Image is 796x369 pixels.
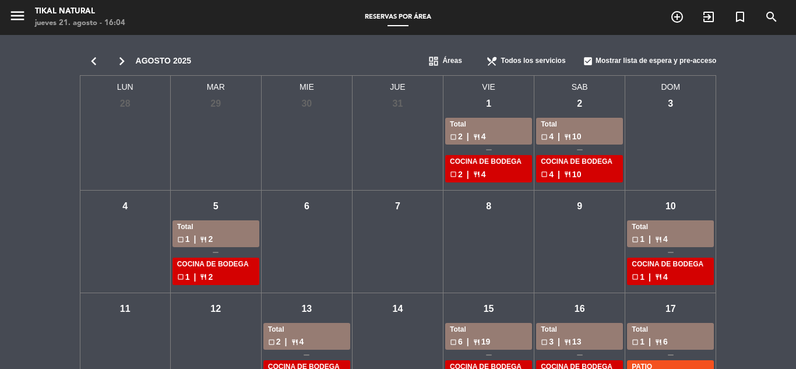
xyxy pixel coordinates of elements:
[541,119,618,131] div: Total
[450,119,527,131] div: Total
[473,171,480,178] span: restaurant
[660,299,681,319] div: 17
[558,168,560,181] span: |
[583,56,593,66] span: check_box
[632,236,639,243] span: check_box_outline_blank
[206,299,226,319] div: 12
[632,233,709,246] div: 1 4
[297,94,317,114] div: 30
[541,171,548,178] span: check_box_outline_blank
[534,76,625,94] span: SAB
[450,156,527,168] div: COCINA DE BODEGA
[702,10,716,24] i: exit_to_app
[200,273,207,280] span: restaurant
[541,130,618,143] div: 4 10
[564,133,571,140] span: restaurant
[285,335,287,349] span: |
[262,76,353,94] span: MIE
[569,299,590,319] div: 16
[177,270,255,284] div: 1 2
[450,130,527,143] div: 2 4
[541,156,618,168] div: COCINA DE BODEGA
[115,94,135,114] div: 28
[450,171,457,178] span: check_box_outline_blank
[194,233,196,246] span: |
[473,339,480,346] span: restaurant
[177,273,184,280] span: check_box_outline_blank
[569,94,590,114] div: 2
[467,130,469,143] span: |
[9,7,26,29] button: menu
[450,133,457,140] span: check_box_outline_blank
[478,299,499,319] div: 15
[388,94,408,114] div: 31
[733,10,747,24] i: turned_in_not
[268,324,346,336] div: Total
[297,196,317,217] div: 6
[206,196,226,217] div: 5
[564,171,571,178] span: restaurant
[177,222,255,233] div: Total
[291,339,298,346] span: restaurant
[115,196,135,217] div: 4
[206,94,226,114] div: 29
[583,50,716,73] div: Mostrar lista de espera y pre-acceso
[632,273,639,280] span: check_box_outline_blank
[541,339,548,346] span: check_box_outline_blank
[194,270,196,284] span: |
[660,196,681,217] div: 10
[177,236,184,243] span: check_box_outline_blank
[115,299,135,319] div: 11
[108,53,136,69] i: chevron_right
[655,339,662,346] span: restaurant
[467,335,469,349] span: |
[632,222,709,233] div: Total
[428,55,439,67] span: dashboard
[80,76,171,94] span: LUN
[297,299,317,319] div: 13
[501,55,565,67] span: Todos los servicios
[625,76,716,94] span: DOM
[177,259,255,270] div: COCINA DE BODEGA
[268,339,275,346] span: check_box_outline_blank
[765,10,779,24] i: search
[450,168,527,181] div: 2 4
[80,53,108,69] i: chevron_left
[136,54,191,68] span: agosto 2025
[9,7,26,24] i: menu
[655,236,662,243] span: restaurant
[649,233,651,246] span: |
[558,130,560,143] span: |
[558,335,560,349] span: |
[541,335,618,349] div: 3 13
[177,233,255,246] div: 1 2
[564,339,571,346] span: restaurant
[655,273,662,280] span: restaurant
[450,324,527,336] div: Total
[388,299,408,319] div: 14
[359,14,437,20] span: Reservas por área
[35,17,125,29] div: jueves 21. agosto - 16:04
[450,335,527,349] div: 6 19
[171,76,262,94] span: MAR
[660,94,681,114] div: 3
[450,339,457,346] span: check_box_outline_blank
[35,6,125,17] div: Tikal Natural
[473,133,480,140] span: restaurant
[478,196,499,217] div: 8
[200,236,207,243] span: restaurant
[632,270,709,284] div: 1 4
[649,335,651,349] span: |
[569,196,590,217] div: 9
[486,55,498,67] span: restaurant_menu
[670,10,684,24] i: add_circle_outline
[649,270,651,284] span: |
[442,55,462,67] span: Áreas
[632,324,709,336] div: Total
[541,324,618,336] div: Total
[478,94,499,114] div: 1
[467,168,469,181] span: |
[632,339,639,346] span: check_box_outline_blank
[353,76,443,94] span: JUE
[443,76,534,94] span: VIE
